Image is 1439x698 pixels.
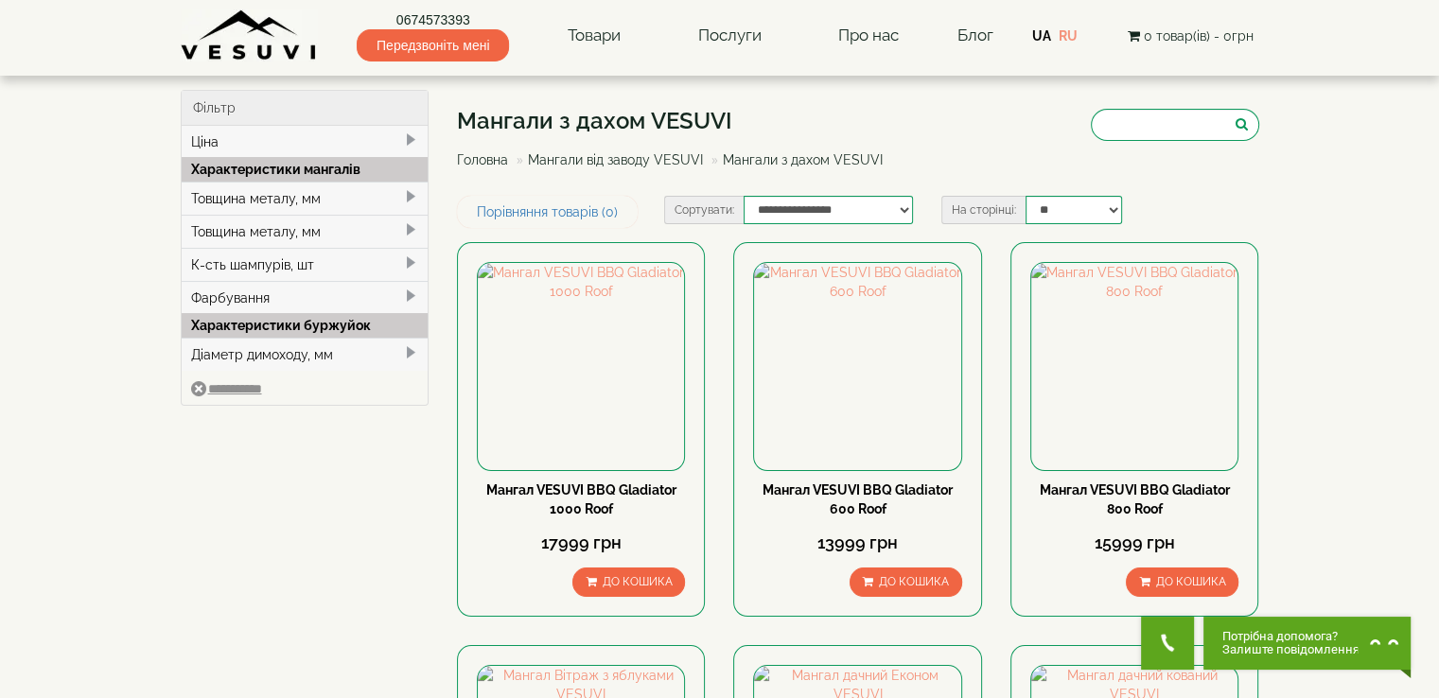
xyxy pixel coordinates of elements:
div: Ціна [182,126,429,158]
button: Chat button [1203,617,1411,670]
span: Потрібна допомога? [1222,630,1360,643]
a: Порівняння товарів (0) [457,196,638,228]
a: RU [1059,28,1078,44]
a: Мангал VESUVI BBQ Gladiator 1000 Roof [486,482,676,516]
div: К-сть шампурів, шт [182,248,429,281]
span: До кошика [1155,575,1225,588]
div: Фільтр [182,91,429,126]
span: Залиште повідомлення [1222,643,1360,656]
span: Передзвоніть мені [357,29,509,61]
span: До кошика [879,575,949,588]
img: Мангал VESUVI BBQ Gladiator 800 Roof [1031,263,1237,469]
li: Мангали з дахом VESUVI [707,150,883,169]
a: Мангал VESUVI BBQ Gladiator 600 Roof [763,482,953,516]
span: 0 товар(ів) - 0грн [1143,28,1253,44]
a: Про нас [819,14,918,58]
a: Головна [457,152,508,167]
button: До кошика [572,567,685,597]
a: Послуги [678,14,780,58]
button: До кошика [1126,567,1238,597]
a: Мангали від заводу VESUVI [528,152,703,167]
a: UA [1032,28,1051,44]
img: Завод VESUVI [181,9,318,61]
div: Товщина металу, мм [182,182,429,215]
h1: Мангали з дахом VESUVI [457,109,897,133]
span: До кошика [602,575,672,588]
img: Мангал VESUVI BBQ Gladiator 600 Roof [754,263,960,469]
a: Блог [956,26,992,44]
img: Мангал VESUVI BBQ Gladiator 1000 Roof [478,263,684,469]
div: Характеристики буржуйок [182,313,429,338]
div: Характеристики мангалів [182,157,429,182]
a: Мангал VESUVI BBQ Gladiator 800 Roof [1040,482,1230,516]
button: До кошика [850,567,962,597]
a: Товари [549,14,640,58]
div: 13999 грн [753,531,961,555]
div: 15999 грн [1030,531,1238,555]
div: Діаметр димоходу, мм [182,338,429,371]
button: 0 товар(ів) - 0грн [1121,26,1258,46]
button: Get Call button [1141,617,1194,670]
label: Сортувати: [664,196,744,224]
div: Товщина металу, мм [182,215,429,248]
div: 17999 грн [477,531,685,555]
div: Фарбування [182,281,429,314]
label: На сторінці: [941,196,1026,224]
a: 0674573393 [357,10,509,29]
